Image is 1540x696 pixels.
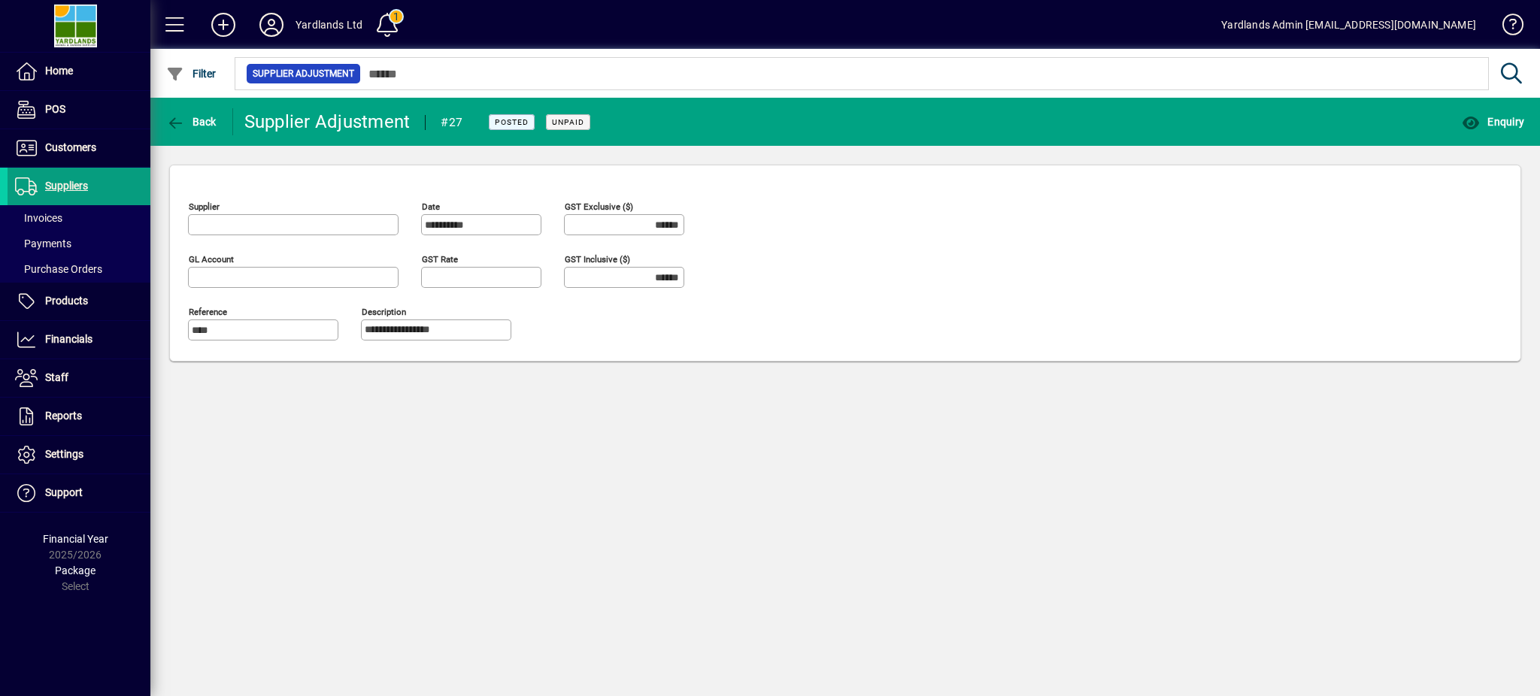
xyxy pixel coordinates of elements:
span: Enquiry [1462,116,1524,128]
mat-label: Date [422,201,440,212]
span: Staff [45,371,68,383]
a: Home [8,53,150,90]
a: Customers [8,129,150,167]
mat-label: GST rate [422,254,458,265]
a: Payments [8,231,150,256]
a: Purchase Orders [8,256,150,282]
span: Home [45,65,73,77]
span: Payments [15,238,71,250]
div: #27 [441,110,462,135]
a: Knowledge Base [1491,3,1521,52]
a: Support [8,474,150,512]
a: Settings [8,436,150,474]
span: Suppliers [45,180,88,192]
span: Purchase Orders [15,263,102,275]
a: Staff [8,359,150,397]
div: Yardlands Admin [EMAIL_ADDRESS][DOMAIN_NAME] [1221,13,1476,37]
span: Support [45,486,83,498]
button: Enquiry [1458,108,1528,135]
span: Invoices [15,212,62,224]
button: Add [199,11,247,38]
a: Invoices [8,205,150,231]
div: Yardlands Ltd [296,13,362,37]
span: Posted [495,117,529,127]
span: Unpaid [552,117,584,127]
span: Products [45,295,88,307]
a: POS [8,91,150,129]
span: Customers [45,141,96,153]
mat-label: Reference [189,307,227,317]
span: Reports [45,410,82,422]
span: Financials [45,333,92,345]
mat-label: GL Account [189,254,234,265]
a: Financials [8,321,150,359]
span: Supplier Adjustment [253,66,354,81]
app-page-header-button: Back [150,108,233,135]
div: Supplier Adjustment [244,110,411,134]
button: Filter [162,60,220,87]
span: Back [166,116,217,128]
a: Reports [8,398,150,435]
span: Settings [45,448,83,460]
mat-label: Supplier [189,201,220,212]
a: Products [8,283,150,320]
span: Financial Year [43,533,108,545]
mat-label: GST Inclusive ($) [565,254,630,265]
span: POS [45,103,65,115]
mat-label: GST Exclusive ($) [565,201,633,212]
button: Back [162,108,220,135]
mat-label: Description [362,307,406,317]
span: Package [55,564,95,576]
button: Profile [247,11,296,38]
span: Filter [166,68,217,80]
